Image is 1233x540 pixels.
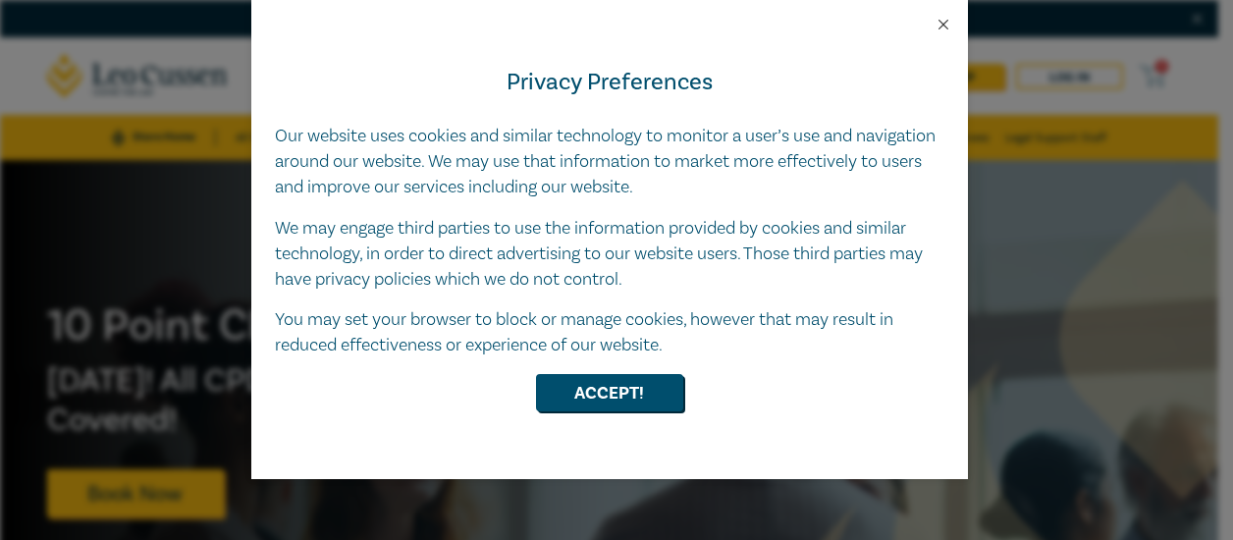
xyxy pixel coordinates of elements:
h4: Privacy Preferences [275,65,944,100]
button: Accept! [536,374,683,411]
p: We may engage third parties to use the information provided by cookies and similar technology, in... [275,216,944,293]
p: Our website uses cookies and similar technology to monitor a user’s use and navigation around our... [275,124,944,200]
button: Close [935,16,952,33]
p: You may set your browser to block or manage cookies, however that may result in reduced effective... [275,307,944,358]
